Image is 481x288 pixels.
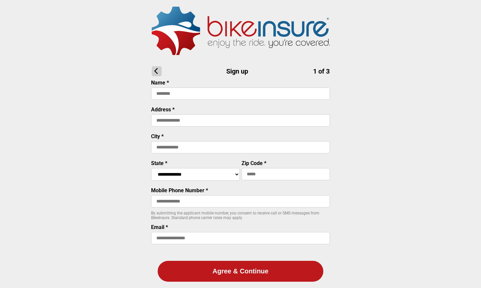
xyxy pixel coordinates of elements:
label: Name * [151,80,169,86]
label: State * [151,160,167,166]
p: By submitting the applicant mobile number, you consent to receive call or SMS messages from BikeI... [151,211,330,220]
button: Agree & Continue [158,261,323,282]
label: City * [151,133,164,140]
label: Mobile Phone Number * [151,187,208,194]
span: 1 of 3 [313,67,330,75]
h1: Sign up [152,66,330,76]
label: Zip Code * [241,160,266,166]
label: Address * [151,106,175,113]
label: Email * [151,224,168,230]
